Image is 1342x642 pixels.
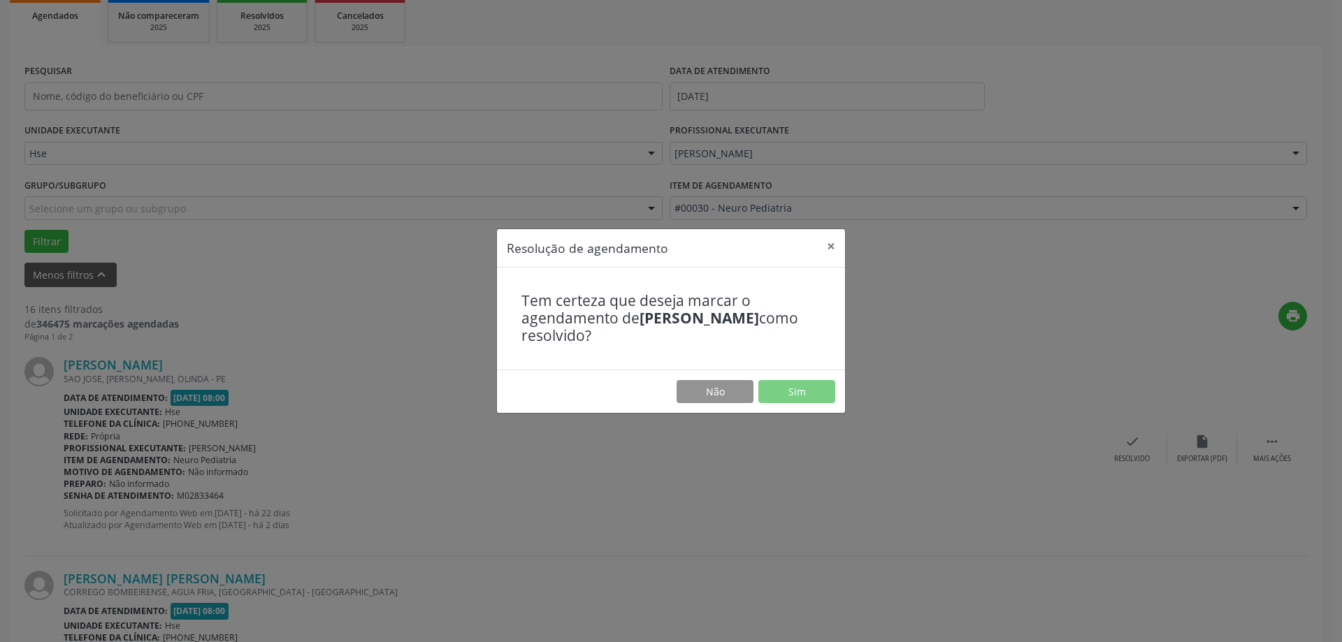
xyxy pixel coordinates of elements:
button: Close [817,229,845,263]
h4: Tem certeza que deseja marcar o agendamento de como resolvido? [521,292,821,345]
button: Não [677,380,753,404]
b: [PERSON_NAME] [640,308,759,328]
h5: Resolução de agendamento [507,239,668,257]
button: Sim [758,380,835,404]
